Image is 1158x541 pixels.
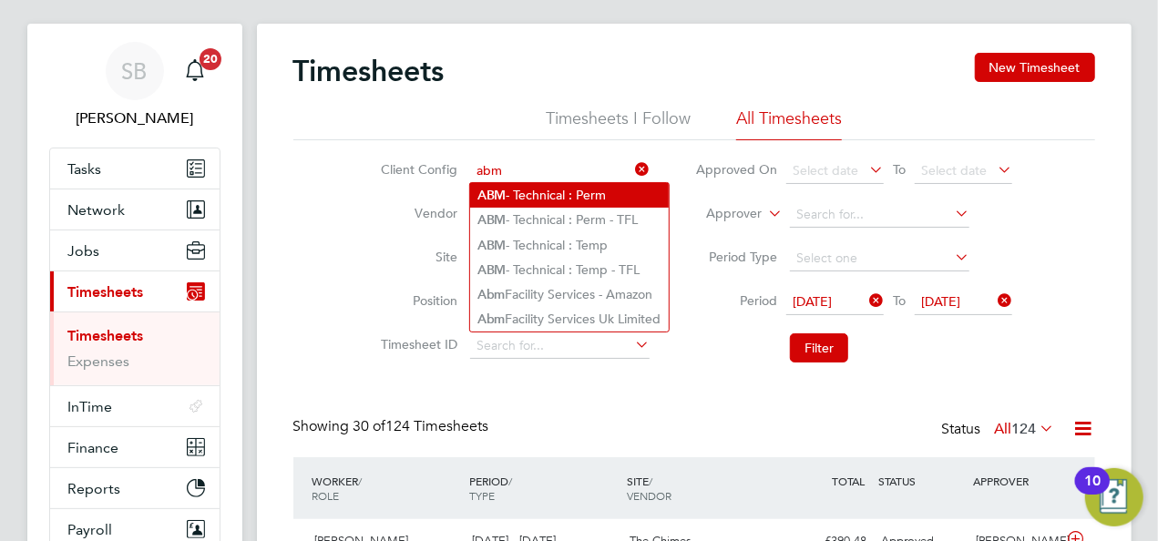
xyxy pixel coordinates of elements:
span: Reports [68,480,121,497]
b: ABM [477,188,507,203]
label: Period Type [695,249,777,265]
li: Facility Services - Amazon [470,282,669,307]
div: APPROVER [968,464,1063,497]
span: Network [68,201,126,219]
span: [DATE] [921,293,960,310]
label: Vendor [375,205,457,221]
span: [DATE] [793,293,832,310]
label: Approved On [695,161,777,178]
input: Search for... [470,158,650,184]
div: PERIOD [465,464,622,512]
b: ABM [477,238,507,253]
label: Client Config [375,161,457,178]
span: Select date [921,162,987,179]
h2: Timesheets [293,53,445,89]
div: Status [942,417,1059,443]
span: 124 [1012,420,1037,438]
button: Timesheets [50,271,220,311]
li: Facility Services Uk Limited [470,307,669,332]
span: ROLE [313,488,340,503]
div: SITE [622,464,780,512]
b: Abm [477,311,506,327]
span: Tasks [68,160,102,178]
b: ABM [477,262,507,278]
span: SB [122,59,148,83]
button: Reports [50,468,220,508]
span: Select date [793,162,858,179]
a: Expenses [68,352,130,370]
a: 20 [177,42,213,100]
span: TYPE [469,488,495,503]
span: 124 Timesheets [354,417,489,435]
span: InTime [68,398,113,415]
input: Select one [790,246,969,271]
label: Timesheet ID [375,336,457,352]
div: Timesheets [50,311,220,385]
b: ABM [477,212,507,228]
li: - Technical : Perm [470,183,669,208]
button: Finance [50,427,220,467]
span: Jobs [68,242,100,260]
span: To [887,289,911,312]
label: Site [375,249,457,265]
li: - Technical : Temp [470,233,669,258]
button: Open Resource Center, 10 new notifications [1085,468,1143,526]
a: Timesheets [68,327,144,344]
span: Finance [68,439,119,456]
input: Search for... [470,333,650,359]
input: Search for... [790,202,969,228]
span: Payroll [68,521,113,538]
div: 10 [1084,481,1101,505]
button: Filter [790,333,848,362]
span: / [359,474,363,488]
label: Period [695,292,777,309]
button: Jobs [50,230,220,270]
b: Abm [477,287,506,302]
span: / [649,474,652,488]
button: Network [50,189,220,230]
label: Approver [680,205,762,223]
span: To [887,158,911,181]
label: All [995,420,1055,438]
span: / [508,474,512,488]
span: Sofia Bari [49,107,220,129]
a: SB[PERSON_NAME] [49,42,220,129]
li: - Technical : Temp - TFL [470,258,669,282]
li: All Timesheets [736,107,842,140]
a: Tasks [50,148,220,189]
span: Timesheets [68,283,144,301]
div: STATUS [875,464,969,497]
span: 20 [200,48,221,70]
div: WORKER [308,464,466,512]
span: 30 of [354,417,386,435]
li: Timesheets I Follow [546,107,691,140]
span: VENDOR [627,488,671,503]
li: - Technical : Perm - TFL [470,208,669,232]
button: InTime [50,386,220,426]
span: TOTAL [833,474,866,488]
label: Position [375,292,457,309]
div: Showing [293,417,493,436]
button: New Timesheet [975,53,1095,82]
